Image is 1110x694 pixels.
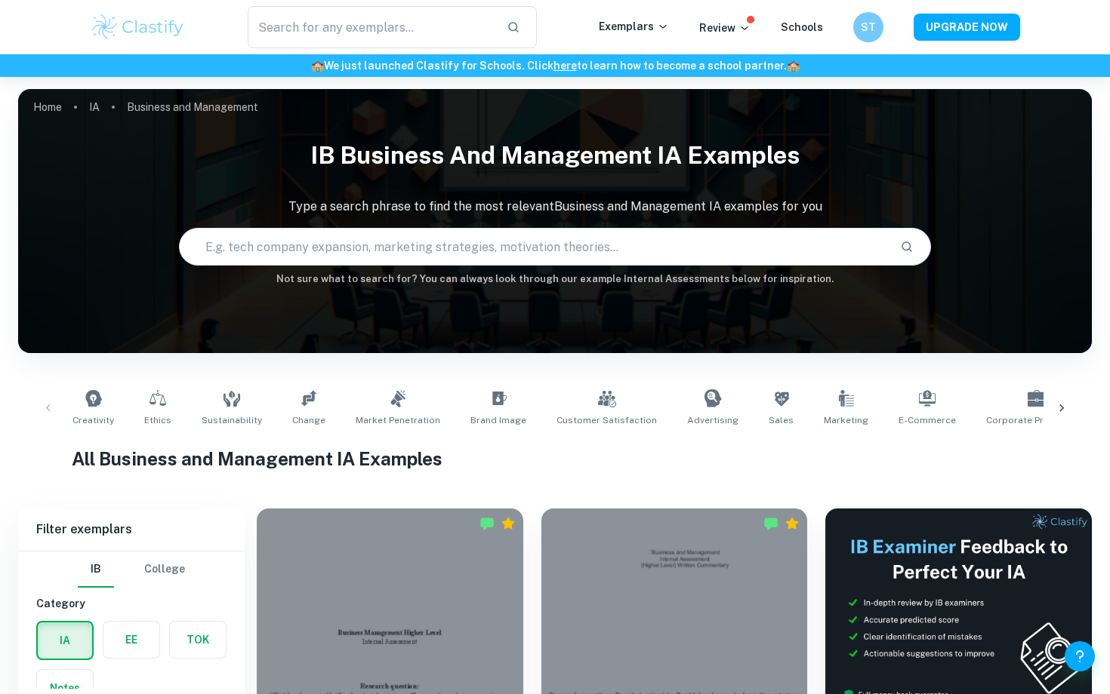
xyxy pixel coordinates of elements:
[144,551,185,588] button: College
[769,413,794,427] span: Sales
[36,595,227,612] h6: Category
[699,20,751,36] p: Review
[687,413,738,427] span: Advertising
[557,413,657,427] span: Customer Satisfaction
[763,516,779,531] img: Marked
[899,413,956,427] span: E-commerce
[18,131,1092,180] h1: IB Business and Management IA examples
[170,622,226,658] button: TOK
[470,413,526,427] span: Brand Image
[853,12,883,42] button: ST
[78,551,114,588] button: IB
[18,508,245,551] h6: Filter exemplars
[18,198,1092,216] p: Type a search phrase to find the most relevant Business and Management IA examples for you
[914,14,1020,41] button: UPGRADE NOW
[311,60,324,72] span: 🏫
[824,413,868,427] span: Marketing
[785,516,800,531] div: Premium
[18,272,1092,287] h6: Not sure what to search for? You can always look through our example Internal Assessments below f...
[787,60,800,72] span: 🏫
[33,97,62,118] a: Home
[860,19,877,35] h6: ST
[72,413,114,427] span: Creativity
[1065,641,1095,671] button: Help and Feedback
[78,551,185,588] div: Filter type choice
[479,516,495,531] img: Marked
[89,97,100,118] a: IA
[38,622,92,659] button: IA
[248,6,495,48] input: Search for any exemplars...
[553,60,577,72] a: here
[202,413,262,427] span: Sustainability
[144,413,171,427] span: Ethics
[894,234,920,259] button: Search
[90,12,186,42] img: Clastify logo
[599,18,669,35] p: Exemplars
[103,622,159,658] button: EE
[986,413,1087,427] span: Corporate Profitability
[501,516,516,531] div: Premium
[180,226,887,268] input: E.g. tech company expansion, marketing strategies, motivation theories...
[127,99,258,115] p: Business and Management
[356,413,440,427] span: Market Penetration
[3,57,1107,74] h6: We just launched Clastify for Schools. Click to learn how to become a school partner.
[292,413,325,427] span: Change
[781,21,823,33] a: Schools
[72,445,1038,472] h1: All Business and Management IA Examples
